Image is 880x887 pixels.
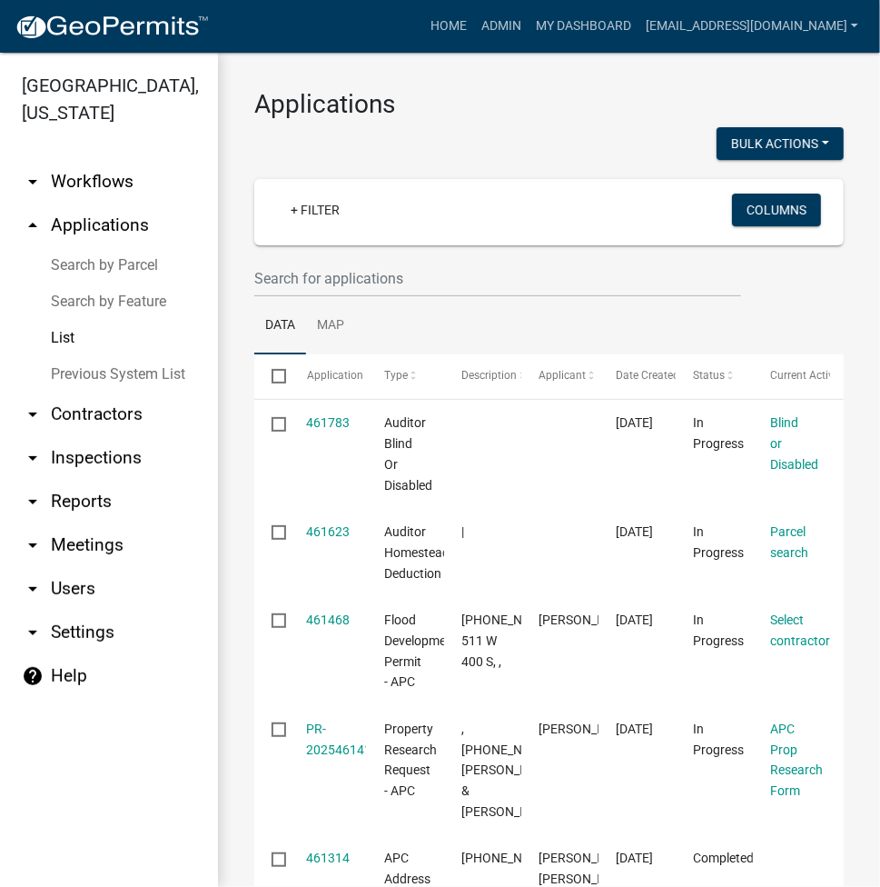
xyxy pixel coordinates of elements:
[539,369,586,382] span: Applicant
[384,415,432,492] span: Auditor Blind Or Disabled
[693,369,725,382] span: Status
[307,613,351,627] a: 461468
[254,260,741,297] input: Search for applications
[539,851,636,886] span: Lee Ann Taylor
[22,171,44,193] i: arrow_drop_down
[444,354,521,398] datatable-header-cell: Description
[539,613,636,627] span: Craig E Brown
[22,447,44,469] i: arrow_drop_down
[384,613,458,689] span: Flood Development Permit - APC
[461,851,579,865] span: 027-016-001.E
[616,722,653,736] span: 08/08/2025
[22,404,44,425] i: arrow_drop_down
[22,534,44,556] i: arrow_drop_down
[616,524,653,539] span: 08/09/2025
[461,524,464,539] span: |
[254,354,289,398] datatable-header-cell: Select
[693,524,744,560] span: In Progress
[676,354,753,398] datatable-header-cell: Status
[770,415,818,472] a: Blind or Disabled
[539,722,636,736] span: Charlie
[307,415,351,430] a: 461783
[616,369,679,382] span: Date Created
[276,194,354,226] a: + Filter
[753,354,830,398] datatable-header-cell: Current Activity
[289,354,366,398] datatable-header-cell: Application Number
[307,369,406,382] span: Application Number
[384,524,450,581] span: Auditor Homestead Deduction
[22,622,44,643] i: arrow_drop_down
[598,354,676,398] datatable-header-cell: Date Created
[693,613,744,648] span: In Progress
[770,613,830,648] a: Select contractor
[306,297,355,355] a: Map
[732,194,821,226] button: Columns
[22,578,44,600] i: arrow_drop_down
[770,369,845,382] span: Current Activity
[770,722,823,798] a: APC Prop Research Form
[616,415,653,430] span: 08/10/2025
[366,354,443,398] datatable-header-cell: Type
[474,9,529,44] a: Admin
[307,851,351,865] a: 461314
[461,722,571,819] span: , 007-090-009, Hornsby Derek L & Sarah K
[307,722,380,757] a: PR-2025461417
[22,214,44,236] i: arrow_drop_up
[770,524,808,560] a: Parcel search
[693,851,754,865] span: Completed
[254,89,844,120] h3: Applications
[638,9,865,44] a: [EMAIL_ADDRESS][DOMAIN_NAME]
[616,613,653,627] span: 08/09/2025
[22,491,44,513] i: arrow_drop_down
[521,354,598,398] datatable-header-cell: Applicant
[693,722,744,757] span: In Progress
[529,9,638,44] a: My Dashboard
[717,127,844,160] button: Bulk Actions
[461,369,517,382] span: Description
[384,369,408,382] span: Type
[384,722,437,798] span: Property Research Request - APC
[423,9,474,44] a: Home
[22,665,44,687] i: help
[693,415,744,451] span: In Progress
[616,851,653,865] span: 08/08/2025
[307,524,351,539] a: 461623
[254,297,306,355] a: Data
[461,613,571,669] span: 001-010-001, 511 W 400 S, ,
